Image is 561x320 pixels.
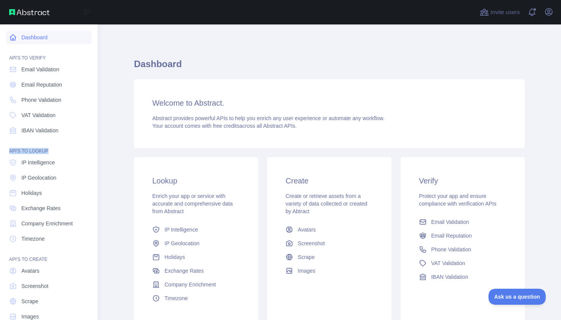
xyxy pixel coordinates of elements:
[416,243,509,256] a: Phone Validation
[478,6,521,18] button: Invite users
[282,223,376,236] a: Avatars
[490,8,520,17] span: Invite users
[149,250,243,264] a: Holidays
[6,217,92,230] a: Company Enrichment
[21,189,42,197] span: Holidays
[282,264,376,278] a: Images
[416,270,509,284] a: IBAN Validation
[21,204,61,212] span: Exchange Rates
[164,253,185,261] span: Holidays
[149,264,243,278] a: Exchange Rates
[416,229,509,243] a: Email Reputation
[298,253,314,261] span: Scrape
[431,259,465,267] span: VAT Validation
[6,279,92,293] a: Screenshot
[419,175,506,186] h3: Verify
[134,58,525,76] h1: Dashboard
[6,31,92,44] a: Dashboard
[152,98,506,108] h3: Welcome to Abstract.
[488,289,546,305] iframe: Toggle Customer Support
[282,250,376,264] a: Scrape
[164,267,204,275] span: Exchange Rates
[298,240,325,247] span: Screenshot
[282,236,376,250] a: Screenshot
[21,297,38,305] span: Scrape
[21,235,45,243] span: Timezone
[152,175,240,186] h3: Lookup
[419,193,497,207] span: Protect your app and ensure compliance with verification APIs
[431,246,471,253] span: Phone Validation
[298,226,316,233] span: Avatars
[164,294,188,302] span: Timezone
[6,201,92,215] a: Exchange Rates
[164,226,198,233] span: IP Intelligence
[6,124,92,137] a: IBAN Validation
[416,256,509,270] a: VAT Validation
[21,81,62,88] span: Email Reputation
[6,63,92,76] a: Email Validation
[152,115,385,121] span: Abstract provides powerful APIs to help you enrich any user experience or automate any workflow.
[164,240,200,247] span: IP Geolocation
[431,218,469,226] span: Email Validation
[6,46,92,61] div: API'S TO VERIFY
[21,66,59,73] span: Email Validation
[9,9,50,15] img: Abstract API
[164,281,216,288] span: Company Enrichment
[6,93,92,107] a: Phone Validation
[6,78,92,92] a: Email Reputation
[285,193,367,214] span: Create or retrieve assets from a variety of data collected or created by Abtract
[6,247,92,262] div: API'S TO CREATE
[416,215,509,229] a: Email Validation
[431,273,468,281] span: IBAN Validation
[6,232,92,246] a: Timezone
[21,111,55,119] span: VAT Validation
[6,156,92,169] a: IP Intelligence
[21,96,61,104] span: Phone Validation
[6,186,92,200] a: Holidays
[6,264,92,278] a: Avatars
[298,267,315,275] span: Images
[21,267,39,275] span: Avatars
[152,193,233,214] span: Enrich your app or service with accurate and comprehensive data from Abstract
[149,291,243,305] a: Timezone
[6,139,92,154] div: API'S TO LOOKUP
[213,123,239,129] span: free credits
[21,220,73,227] span: Company Enrichment
[21,159,55,166] span: IP Intelligence
[21,282,48,290] span: Screenshot
[6,294,92,308] a: Scrape
[6,171,92,185] a: IP Geolocation
[149,236,243,250] a: IP Geolocation
[152,123,297,129] span: Your account comes with across all Abstract APIs.
[149,223,243,236] a: IP Intelligence
[149,278,243,291] a: Company Enrichment
[285,175,373,186] h3: Create
[431,232,472,240] span: Email Reputation
[21,174,56,182] span: IP Geolocation
[21,127,58,134] span: IBAN Validation
[6,108,92,122] a: VAT Validation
